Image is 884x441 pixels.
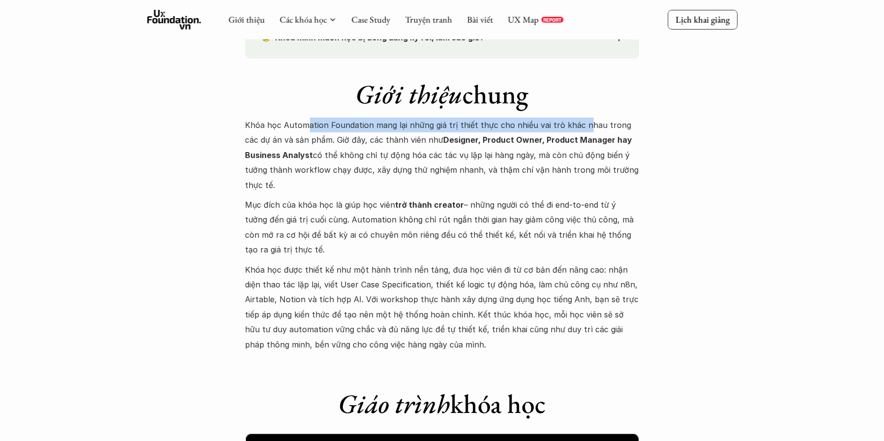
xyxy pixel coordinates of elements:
[675,14,730,25] p: Lịch khai giảng
[668,10,737,29] a: Lịch khai giảng
[405,14,452,25] a: Truyện tranh
[356,77,463,111] em: Giới thiệu
[396,200,464,210] strong: trở thành creator
[541,17,563,23] a: REPORT
[245,197,639,257] p: Mục đích của khóa học là giúp học viên – những người có thể đi end-to-end từ ý tưởng đến giá trị ...
[338,386,451,421] em: Giáo trình
[467,14,493,25] a: Bài viết
[245,135,635,159] strong: Designer, Product Owner, Product Manager hay Business Analyst
[508,14,539,25] a: UX Map
[245,118,639,192] p: Khóa học Automation Foundation mang lại những giá trị thiết thực cho nhiều vai trò khác nhau tron...
[351,14,390,25] a: Case Study
[279,14,327,25] a: Các khóa học
[262,32,485,42] strong: 😢 Khóa mình muốn học bị đóng đăng ký rồi, làm sao giờ?
[245,262,639,352] p: Khóa học được thiết kế như một hành trình nền tảng, đưa học viên đi từ cơ bản đến nâng cao: nhận ...
[543,17,561,23] p: REPORT
[245,388,639,420] h1: khóa học
[245,78,639,110] h1: chung
[228,14,265,25] a: Giới thiệu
